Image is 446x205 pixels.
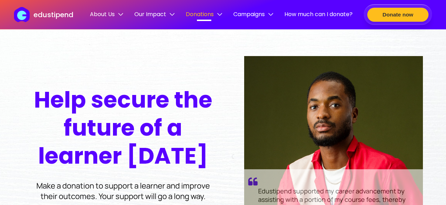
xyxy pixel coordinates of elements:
img: quote-icon [248,176,258,187]
span: Campaigns [233,10,273,19]
a: How much can I donate? [284,10,353,20]
a: edustipend logoedustipend [14,7,73,22]
img: down [268,12,273,17]
p: edustipend [34,9,73,20]
button: Donate now [367,8,429,22]
span: About Us [90,10,123,19]
img: edustipend logo [14,7,33,22]
img: down [217,12,222,17]
img: down [170,12,175,17]
span: How much can I donate? [284,10,353,19]
a: Donate now [364,4,432,25]
h1: Help secure the future of a learner [DATE] [23,86,223,170]
img: down [118,12,123,17]
span: Our Impact [134,10,175,19]
p: Make a donation to support a learner and improve their outcomes. Your support will go a long way. [27,180,220,201]
span: Donations [186,10,222,19]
